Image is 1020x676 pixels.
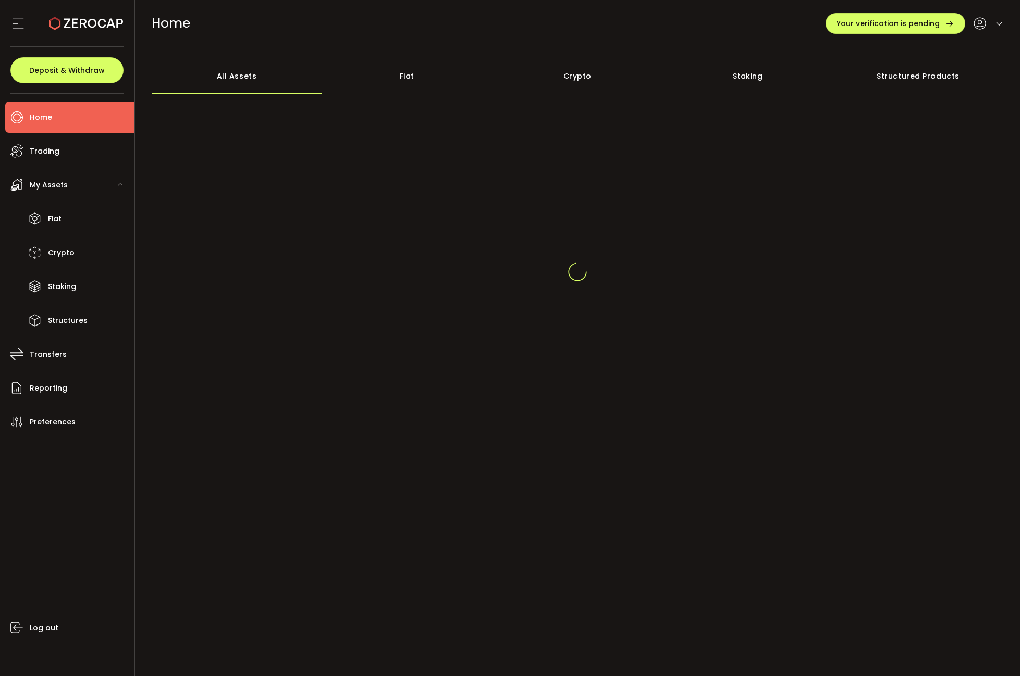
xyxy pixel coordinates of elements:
span: Deposit & Withdraw [29,67,105,74]
button: Deposit & Withdraw [10,57,124,83]
div: Fiat [322,58,492,94]
span: Structures [48,313,88,328]
span: Staking [48,279,76,294]
div: Structured Products [833,58,1003,94]
span: Trading [30,144,59,159]
div: Staking [662,58,833,94]
button: Your verification is pending [826,13,965,34]
span: Your verification is pending [837,20,940,27]
span: Fiat [48,211,62,227]
span: Home [152,14,190,32]
span: Transfers [30,347,67,362]
span: Home [30,110,52,125]
span: Crypto [48,245,75,260]
span: Preferences [30,415,76,430]
span: My Assets [30,178,68,193]
span: Log out [30,620,58,635]
div: Crypto [492,58,662,94]
div: All Assets [152,58,322,94]
span: Reporting [30,381,67,396]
